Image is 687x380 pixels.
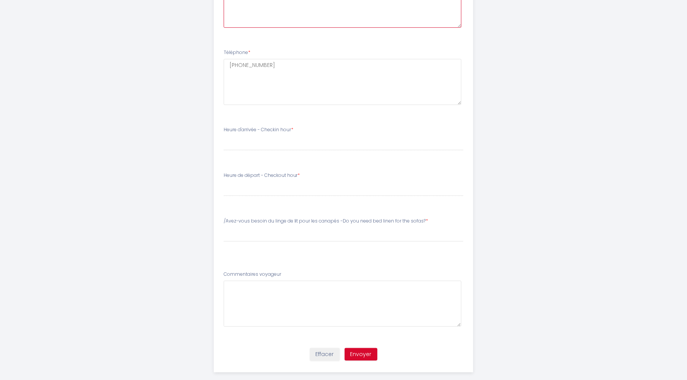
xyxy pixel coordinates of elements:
[345,348,377,361] button: Envoyer
[224,271,281,278] label: Commentaires voyageur
[310,348,340,361] button: Effacer
[224,49,250,56] label: Téléphone
[224,172,300,179] label: Heure de départ - Checkout hour
[224,218,428,225] label: /Avez-vous besoin du linge de lit pour les canapés -Do you need bed linen for the sofas?
[224,126,293,134] label: Heure d'arrivée - Checkin hour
